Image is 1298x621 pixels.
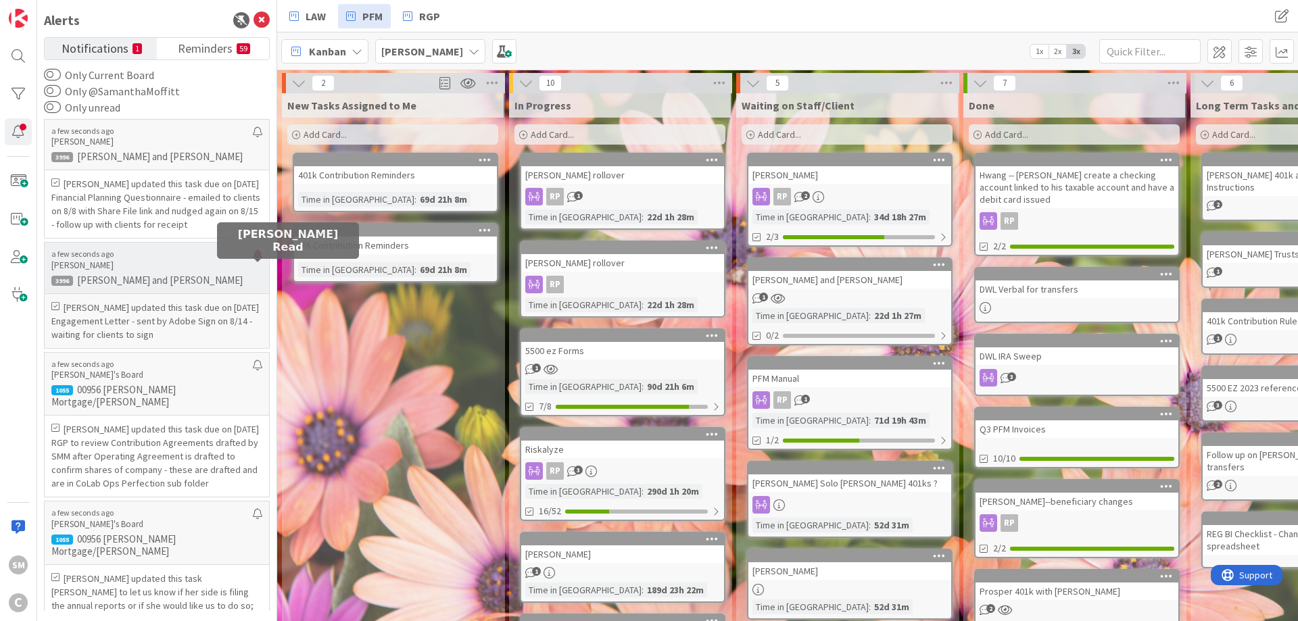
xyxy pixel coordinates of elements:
[976,493,1178,510] div: [PERSON_NAME]--beneficiary changes
[51,384,262,408] p: 00956 [PERSON_NAME] Mortgage/[PERSON_NAME]
[416,262,471,277] div: 69d 21h 8m
[871,518,913,532] div: 52d 31m
[44,83,180,99] label: Only @SamanthaMoffitt
[642,209,644,224] span: :
[525,209,642,224] div: Time in [GEOGRAPHIC_DATA]
[752,518,869,532] div: Time in [GEOGRAPHIC_DATA]
[525,484,642,499] div: Time in [GEOGRAPHIC_DATA]
[869,599,871,614] span: :
[747,549,953,620] a: [PERSON_NAME]Time in [GEOGRAPHIC_DATA]:52d 31m
[1099,39,1201,64] input: Quick Filter...
[1067,45,1085,58] span: 3x
[742,99,855,112] span: Waiting on Staff/Client
[976,582,1178,600] div: Prosper 401k with [PERSON_NAME]
[1213,267,1222,276] span: 1
[520,153,725,230] a: [PERSON_NAME] rolloverRPTime in [GEOGRAPHIC_DATA]:22d 1h 28m
[539,504,561,518] span: 16/52
[747,257,953,345] a: [PERSON_NAME] and [PERSON_NAME]Time in [GEOGRAPHIC_DATA]:22d 1h 27m0/2
[338,4,391,28] a: PFM
[766,75,789,91] span: 5
[752,599,869,614] div: Time in [GEOGRAPHIC_DATA]
[281,4,334,28] a: LAW
[51,152,73,162] div: 3996
[976,268,1178,298] div: DWL Verbal for transfers
[521,330,724,359] div: 5500 ez Forms
[747,356,953,450] a: PFM ManualRPTime in [GEOGRAPHIC_DATA]:71d 19h 43m1/2
[976,166,1178,208] div: Hwang -- [PERSON_NAME] create a checking account linked to his taxable account and have a debit c...
[44,101,61,114] button: Only unread
[362,8,383,24] span: PFM
[986,604,995,613] span: 2
[748,474,951,492] div: [PERSON_NAME] Solo [PERSON_NAME] 401ks ?
[748,391,951,409] div: RP
[748,154,951,184] div: [PERSON_NAME]
[520,328,725,416] a: 5500 ez FormsTime in [GEOGRAPHIC_DATA]:90d 21h 6m7/8
[869,518,871,532] span: :
[133,43,142,54] small: 1
[1213,401,1222,409] span: 3
[395,4,448,28] a: RGP
[748,271,951,289] div: [PERSON_NAME] and [PERSON_NAME]
[298,262,414,277] div: Time in [GEOGRAPHIC_DATA]
[748,259,951,289] div: [PERSON_NAME] and [PERSON_NAME]
[539,399,552,414] span: 7/8
[178,38,233,57] span: Reminders
[974,267,1180,323] a: DWL Verbal for transfers
[747,461,953,538] a: [PERSON_NAME] Solo [PERSON_NAME] 401ks ?Time in [GEOGRAPHIC_DATA]:52d 31m
[976,420,1178,438] div: Q3 PFM Invoices
[747,153,953,247] a: [PERSON_NAME]RPTime in [GEOGRAPHIC_DATA]:34d 18h 27m2/3
[294,154,497,184] div: 401k Contribution Reminders
[976,480,1178,510] div: [PERSON_NAME]--beneficiary changes
[974,153,1180,256] a: Hwang -- [PERSON_NAME] create a checking account linked to his taxable account and have a debit c...
[752,308,869,323] div: Time in [GEOGRAPHIC_DATA]
[993,541,1006,555] span: 2/2
[306,8,326,24] span: LAW
[869,413,871,428] span: :
[237,43,250,54] small: 59
[574,466,583,474] span: 3
[871,599,913,614] div: 52d 31m
[642,484,644,499] span: :
[521,441,724,458] div: Riskalyze
[51,126,253,136] p: a few seconds ago
[287,99,416,112] span: New Tasks Assigned to Me
[1213,334,1222,343] span: 1
[51,314,262,341] p: Engagement Letter - sent by Adobe Sign on 8/14 - waiting for clients to sign
[521,533,724,563] div: [PERSON_NAME]
[293,153,498,212] a: 401k Contribution RemindersTime in [GEOGRAPHIC_DATA]:69d 21h 8m
[546,276,564,293] div: RP
[539,75,562,91] span: 10
[521,462,724,480] div: RP
[752,413,869,428] div: Time in [GEOGRAPHIC_DATA]
[521,342,724,359] div: 5500 ez Forms
[748,562,951,580] div: [PERSON_NAME]
[62,38,128,57] span: Notifications
[1213,200,1222,209] span: 2
[44,99,120,116] label: Only unread
[976,335,1178,365] div: DWL IRA Sweep
[976,408,1178,438] div: Q3 PFM Invoices
[766,433,779,447] span: 1/2
[44,119,270,239] a: a few seconds ago[PERSON_NAME]3996[PERSON_NAME] and [PERSON_NAME][PERSON_NAME] updated this task ...
[222,228,354,253] h5: [PERSON_NAME] Read
[758,128,801,141] span: Add Card...
[520,427,725,521] a: RiskalyzeRPTime in [GEOGRAPHIC_DATA]:290d 1h 20m16/52
[748,188,951,205] div: RP
[381,45,463,58] b: [PERSON_NAME]
[532,567,541,576] span: 1
[9,555,28,574] div: SM
[298,192,414,207] div: Time in [GEOGRAPHIC_DATA]
[985,128,1028,141] span: Add Card...
[993,75,1016,91] span: 7
[28,2,62,18] span: Support
[974,407,1180,468] a: Q3 PFM Invoices10/10
[414,262,416,277] span: :
[51,369,253,381] p: [PERSON_NAME]'s Board
[644,209,698,224] div: 22d 1h 28m
[309,43,346,59] span: Kanban
[51,249,253,259] p: a few seconds ago
[44,352,270,497] a: a few seconds ago[PERSON_NAME]'s Board105500956 [PERSON_NAME] Mortgage/[PERSON_NAME][PERSON_NAME]...
[521,154,724,184] div: [PERSON_NAME] rollover
[1213,480,1222,489] span: 2
[642,297,644,312] span: :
